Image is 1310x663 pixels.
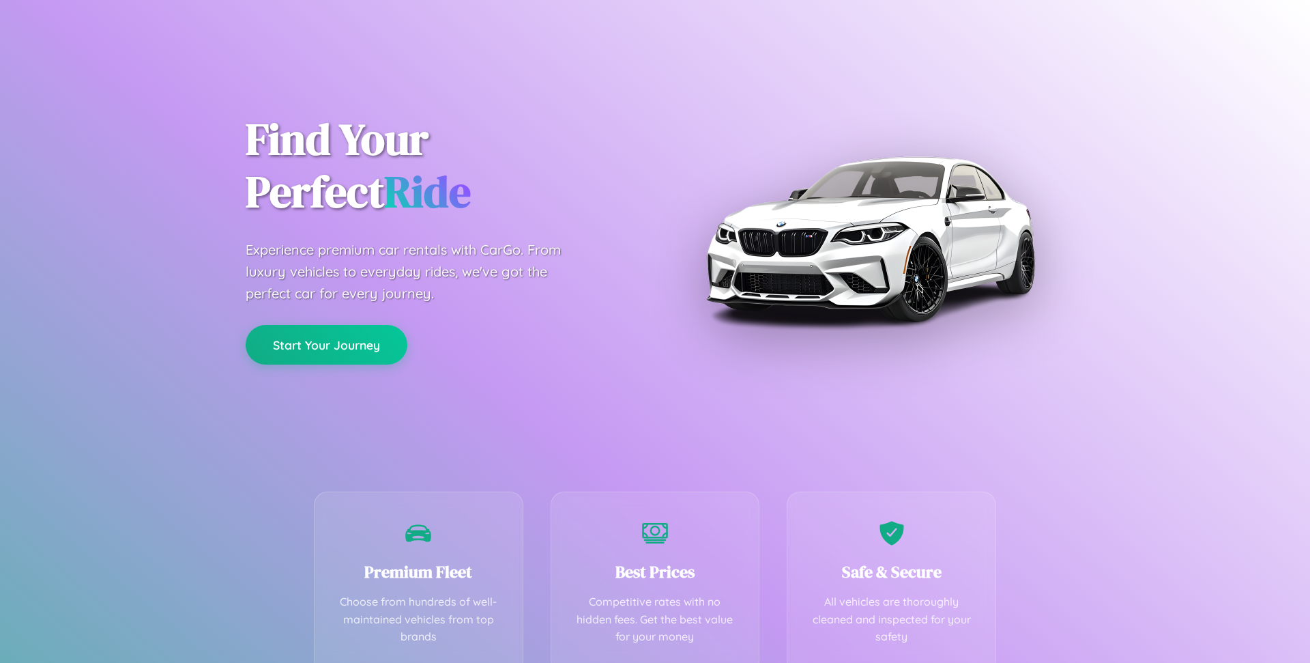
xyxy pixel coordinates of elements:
p: Experience premium car rentals with CarGo. From luxury vehicles to everyday rides, we've got the ... [246,239,587,305]
h3: Premium Fleet [335,561,502,583]
p: Choose from hundreds of well-maintained vehicles from top brands [335,593,502,646]
h3: Best Prices [572,561,739,583]
p: Competitive rates with no hidden fees. Get the best value for your money [572,593,739,646]
p: All vehicles are thoroughly cleaned and inspected for your safety [808,593,975,646]
button: Start Your Journey [246,325,407,365]
h1: Find Your Perfect [246,113,635,218]
h3: Safe & Secure [808,561,975,583]
img: Premium BMW car rental vehicle [699,68,1040,410]
span: Ride [384,162,471,221]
